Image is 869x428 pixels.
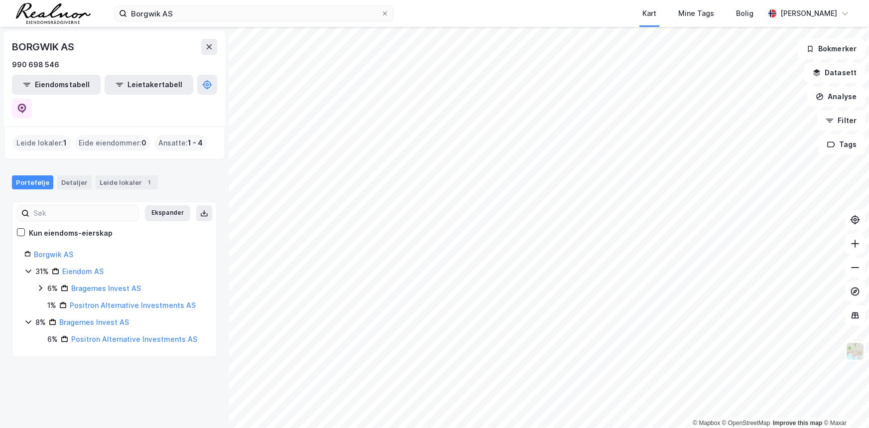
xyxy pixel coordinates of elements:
[722,420,770,427] a: OpenStreetMap
[12,75,101,95] button: Eiendomstabell
[105,75,193,95] button: Leietakertabell
[71,335,197,343] a: Positron Alternative Investments AS
[59,318,129,326] a: Bragernes Invest AS
[47,299,56,311] div: 1%
[807,87,865,107] button: Analyse
[47,333,58,345] div: 6%
[12,135,71,151] div: Leide lokaler :
[16,3,91,24] img: realnor-logo.934646d98de889bb5806.png
[798,39,865,59] button: Bokmerker
[144,177,154,187] div: 1
[127,6,381,21] input: Søk på adresse, matrikkel, gårdeiere, leietakere eller personer
[154,135,207,151] div: Ansatte :
[34,250,73,259] a: Borgwik AS
[188,137,203,149] span: 1 - 4
[96,175,158,189] div: Leide lokaler
[819,380,869,428] div: Kontrollprogram for chat
[29,227,113,239] div: Kun eiendoms-eierskap
[773,420,822,427] a: Improve this map
[819,380,869,428] iframe: Chat Widget
[62,267,104,276] a: Eiendom AS
[145,205,190,221] button: Ekspander
[642,7,656,19] div: Kart
[71,284,141,292] a: Bragernes Invest AS
[70,301,196,309] a: Positron Alternative Investments AS
[12,59,59,71] div: 990 698 546
[780,7,837,19] div: [PERSON_NAME]
[693,420,720,427] a: Mapbox
[35,266,49,278] div: 31%
[47,283,58,294] div: 6%
[141,137,146,149] span: 0
[29,206,138,221] input: Søk
[736,7,753,19] div: Bolig
[804,63,865,83] button: Datasett
[35,316,46,328] div: 8%
[63,137,67,149] span: 1
[57,175,92,189] div: Detaljer
[75,135,150,151] div: Eide eiendommer :
[678,7,714,19] div: Mine Tags
[12,175,53,189] div: Portefølje
[817,111,865,131] button: Filter
[846,342,865,361] img: Z
[12,39,76,55] div: BORGWIK AS
[819,135,865,154] button: Tags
